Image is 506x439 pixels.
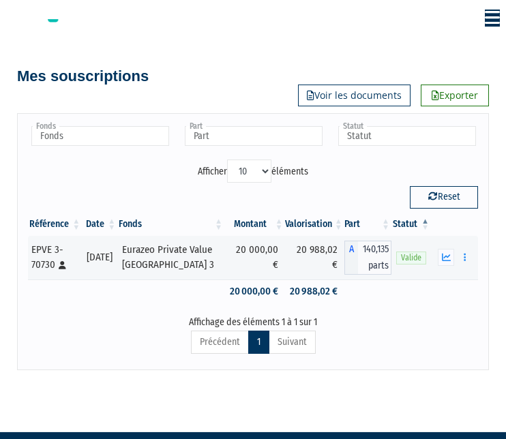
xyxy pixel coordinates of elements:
div: EPVE 3-70730 [31,243,77,272]
select: Afficheréléments [227,160,271,183]
th: Référence : activer pour trier la colonne par ordre croissant [28,213,82,236]
a: Suivant [269,331,316,354]
div: Affichage des éléments 1 à 1 sur 1 [28,307,478,329]
span: A [344,241,358,275]
span: 140,135 parts [358,241,391,275]
th: Statut : activer pour trier la colonne par ordre d&eacute;croissant [391,213,431,236]
td: 20 988,02 € [285,236,344,279]
div: [DATE] [87,250,113,264]
td: 20 000,00 € [224,279,284,303]
a: Exporter [421,85,489,106]
img: 1732889491-logotype_eurazeo_blanc_rvb.png [1,4,103,22]
th: Fonds: activer pour trier la colonne par ordre croissant [117,213,224,236]
div: Eurazeo Private Value [GEOGRAPHIC_DATA] 3 [122,243,220,272]
td: 20 000,00 € [224,236,284,279]
i: [Français] Personne physique [59,261,66,269]
span: Toggle navigation [483,7,502,29]
a: Voir les documents [298,85,411,106]
button: Reset [410,186,478,208]
th: Date: activer pour trier la colonne par ordre croissant [82,213,117,236]
a: Précédent [191,331,249,354]
th: Part: activer pour trier la colonne par ordre croissant [344,213,391,236]
td: 20 988,02 € [285,279,344,303]
th: Montant: activer pour trier la colonne par ordre croissant [224,213,284,236]
th: Valorisation: activer pour trier la colonne par ordre croissant [285,213,344,236]
div: A - Eurazeo Private Value Europe 3 [344,241,391,275]
label: Afficher éléments [198,160,308,183]
a: 1 [248,331,269,354]
h4: Mes souscriptions [17,68,149,85]
span: Valide [396,252,426,264]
